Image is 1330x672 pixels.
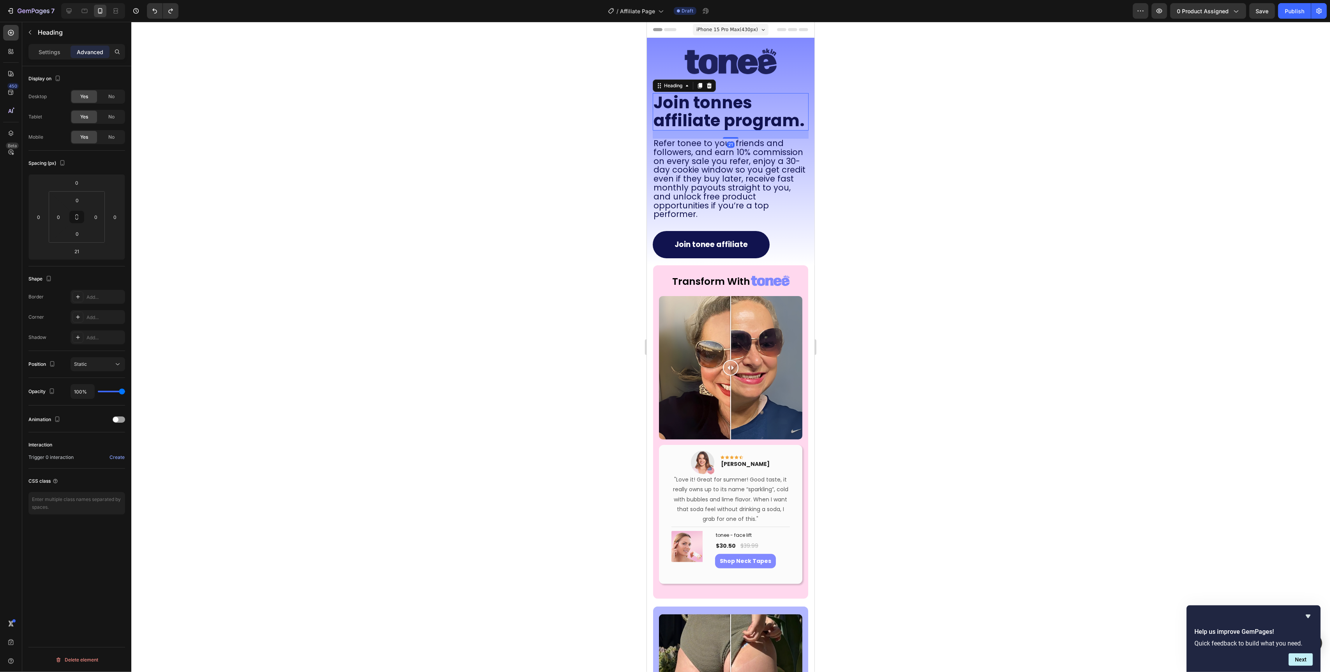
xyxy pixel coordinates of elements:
[28,386,57,397] div: Opacity
[647,22,814,672] iframe: Design area
[51,6,55,16] p: 7
[80,93,88,100] span: Yes
[28,134,43,141] div: Mobile
[38,28,122,37] p: Heading
[620,7,655,15] span: Affiliate Page
[28,654,125,666] button: Delete element
[109,453,125,462] button: Create
[1249,3,1275,19] button: Save
[7,83,19,89] div: 450
[69,177,85,189] input: 0
[87,314,123,321] div: Add...
[28,93,47,100] div: Desktop
[33,211,44,223] input: 0
[71,385,94,399] input: Auto
[1278,3,1311,19] button: Publish
[28,158,67,169] div: Spacing (px)
[28,359,57,370] div: Position
[1304,612,1313,621] button: Hide survey
[69,245,85,257] input: 21
[87,294,123,301] div: Add...
[55,655,98,665] div: Delete element
[108,113,115,120] span: No
[69,194,85,206] input: 0px
[616,7,618,15] span: /
[1285,7,1304,15] div: Publish
[28,113,42,120] div: Tablet
[77,48,103,56] p: Advanced
[80,134,88,141] span: Yes
[87,334,123,341] div: Add...
[1194,640,1313,647] p: Quick feedback to build what you need.
[1289,653,1313,666] button: Next question
[108,93,115,100] span: No
[109,211,121,223] input: 0
[1177,7,1229,15] span: 0 product assigned
[90,211,102,223] input: 0px
[28,454,74,461] span: Trigger 0 interaction
[71,357,125,371] button: Static
[147,3,178,19] div: Undo/Redo
[28,478,58,485] div: CSS class
[28,74,62,84] div: Display on
[682,7,693,14] span: Draft
[3,3,58,19] button: 7
[39,48,60,56] p: Settings
[53,211,64,223] input: 0px
[28,441,52,448] div: Interaction
[80,113,88,120] span: Yes
[74,361,87,367] span: Static
[1170,3,1246,19] button: 0 product assigned
[1194,612,1313,666] div: Help us improve GemPages!
[6,143,19,149] div: Beta
[28,414,62,425] div: Animation
[28,274,53,284] div: Shape
[110,454,125,461] div: Create
[69,228,85,240] input: 0px
[1256,8,1269,14] span: Save
[28,334,46,341] div: Shadow
[28,314,44,321] div: Corner
[108,134,115,141] span: No
[1194,627,1313,637] h2: Help us improve GemPages!
[28,293,44,300] div: Border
